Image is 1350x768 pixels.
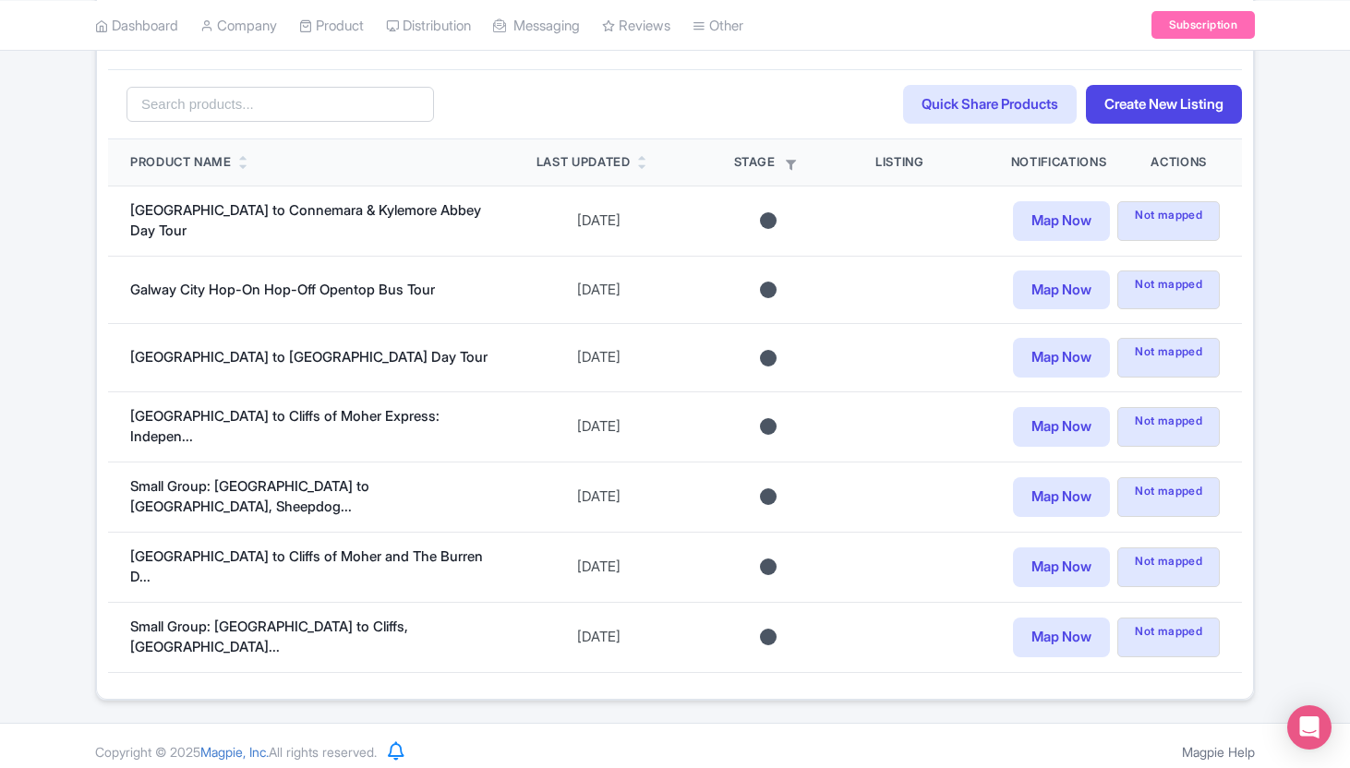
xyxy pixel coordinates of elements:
[1117,618,1220,657] span: Not mapped
[1117,338,1220,378] span: Not mapped
[130,153,232,172] div: Product Name
[514,391,684,462] td: [DATE]
[1117,547,1220,587] span: Not mapped
[130,547,483,586] a: [GEOGRAPHIC_DATA] to Cliffs of Moher and The Burren D...
[514,186,684,256] td: [DATE]
[1117,270,1220,310] span: Not mapped
[130,407,440,446] a: [GEOGRAPHIC_DATA] to Cliffs of Moher Express: Indepen...
[1117,407,1220,447] span: Not mapped
[1013,547,1110,587] a: Map Now
[514,602,684,672] td: [DATE]
[130,201,481,240] a: [GEOGRAPHIC_DATA] to Connemara & Kylemore Abbey Day Tour
[1013,201,1110,241] a: Map Now
[84,742,388,762] div: Copyright © 2025 All rights reserved.
[1117,477,1220,517] span: Not mapped
[853,139,989,186] th: Listing
[786,160,796,170] i: Filter by stage
[1086,85,1242,125] a: Create New Listing
[1287,705,1332,750] div: Open Intercom Messenger
[1128,139,1242,186] th: Actions
[1013,270,1110,310] a: Map Now
[1117,201,1220,241] span: Not mapped
[989,139,1128,186] th: Notifications
[130,281,435,298] a: Galway City Hop-On Hop-Off Opentop Bus Tour
[1013,477,1110,517] a: Map Now
[705,153,831,172] div: Stage
[1151,11,1255,39] a: Subscription
[130,348,488,366] a: [GEOGRAPHIC_DATA] to [GEOGRAPHIC_DATA] Day Tour
[130,618,408,656] a: Small Group: [GEOGRAPHIC_DATA] to Cliffs, [GEOGRAPHIC_DATA]...
[514,324,684,392] td: [DATE]
[1013,618,1110,657] a: Map Now
[127,87,434,122] input: Search products...
[1013,338,1110,378] a: Map Now
[200,744,269,760] span: Magpie, Inc.
[903,85,1077,125] a: Quick Share Products
[514,532,684,602] td: [DATE]
[1013,407,1110,447] a: Map Now
[536,153,631,172] div: Last Updated
[514,462,684,532] td: [DATE]
[514,256,684,324] td: [DATE]
[130,477,369,516] a: Small Group: [GEOGRAPHIC_DATA] to [GEOGRAPHIC_DATA], Sheepdog...
[1182,744,1255,760] a: Magpie Help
